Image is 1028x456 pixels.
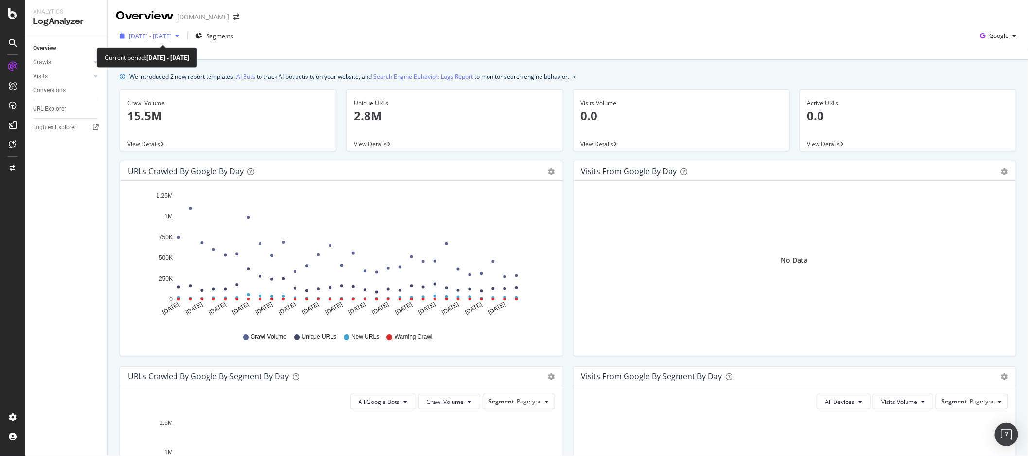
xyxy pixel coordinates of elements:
span: All Google Bots [359,398,400,406]
button: Crawl Volume [418,394,480,409]
text: 0 [169,296,173,303]
text: 1M [164,213,173,220]
div: gear [1001,373,1008,380]
a: Visits [33,71,91,82]
span: Pagetype [970,397,995,405]
div: Visits from Google by day [581,166,677,176]
div: gear [548,373,555,380]
a: Crawls [33,57,91,68]
text: [DATE] [394,301,414,316]
div: Current period: [105,52,189,63]
span: New URLs [351,333,379,341]
div: Visits Volume [581,99,782,107]
a: Overview [33,43,101,53]
span: All Devices [825,398,854,406]
button: [DATE] - [DATE] [116,28,183,44]
text: [DATE] [208,301,227,316]
text: [DATE] [371,301,390,316]
button: All Devices [817,394,871,409]
div: Unique URLs [354,99,555,107]
a: Conversions [33,86,101,96]
svg: A chart. [128,189,551,324]
b: [DATE] - [DATE] [146,53,189,62]
span: Pagetype [517,397,542,405]
span: Crawl Volume [427,398,464,406]
div: info banner [120,71,1016,82]
span: View Details [127,140,160,148]
span: View Details [807,140,840,148]
text: [DATE] [418,301,437,316]
div: Overview [33,43,56,53]
button: close banner [571,70,578,84]
text: [DATE] [487,301,506,316]
div: Crawl Volume [127,99,329,107]
span: View Details [354,140,387,148]
span: View Details [581,140,614,148]
span: Google [989,32,1009,40]
text: [DATE] [301,301,320,316]
div: Analytics [33,8,100,16]
div: Active URLs [807,99,1009,107]
a: Logfiles Explorer [33,123,101,133]
span: Crawl Volume [251,333,287,341]
text: [DATE] [464,301,483,316]
span: Segment [489,397,515,405]
button: All Google Bots [350,394,416,409]
text: [DATE] [184,301,204,316]
p: 0.0 [581,107,782,124]
div: Visits [33,71,48,82]
div: URLs Crawled by Google by day [128,166,244,176]
text: 500K [159,255,173,262]
button: Segments [192,28,237,44]
text: [DATE] [231,301,250,316]
button: Visits Volume [873,394,933,409]
div: Logfiles Explorer [33,123,76,133]
text: 250K [159,275,173,282]
a: URL Explorer [33,104,101,114]
text: [DATE] [161,301,180,316]
span: Unique URLs [302,333,336,341]
div: URLs Crawled by Google By Segment By Day [128,371,289,381]
div: gear [1001,168,1008,175]
div: URL Explorer [33,104,66,114]
div: gear [548,168,555,175]
div: Conversions [33,86,66,96]
a: Search Engine Behavior: Logs Report [373,71,473,82]
div: arrow-right-arrow-left [233,14,239,20]
text: [DATE] [348,301,367,316]
text: 1.25M [157,193,173,199]
p: 2.8M [354,107,555,124]
div: LogAnalyzer [33,16,100,27]
span: Segments [206,32,233,40]
div: Overview [116,8,174,24]
a: AI Bots [236,71,255,82]
span: Warning Crawl [395,333,433,341]
span: Visits Volume [881,398,917,406]
div: [DOMAIN_NAME] [177,12,229,22]
p: 15.5M [127,107,329,124]
text: [DATE] [324,301,344,316]
span: [DATE] - [DATE] [129,32,172,40]
text: 1M [164,449,173,456]
div: We introduced 2 new report templates: to track AI bot activity on your website, and to monitor se... [129,71,569,82]
text: [DATE] [441,301,460,316]
div: Open Intercom Messenger [995,423,1018,446]
text: [DATE] [278,301,297,316]
text: 1.5M [159,420,173,427]
div: Visits from Google By Segment By Day [581,371,722,381]
span: Segment [942,397,968,405]
button: Google [976,28,1020,44]
div: Crawls [33,57,51,68]
text: 750K [159,234,173,241]
p: 0.0 [807,107,1009,124]
div: No Data [781,255,808,265]
text: [DATE] [254,301,274,316]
